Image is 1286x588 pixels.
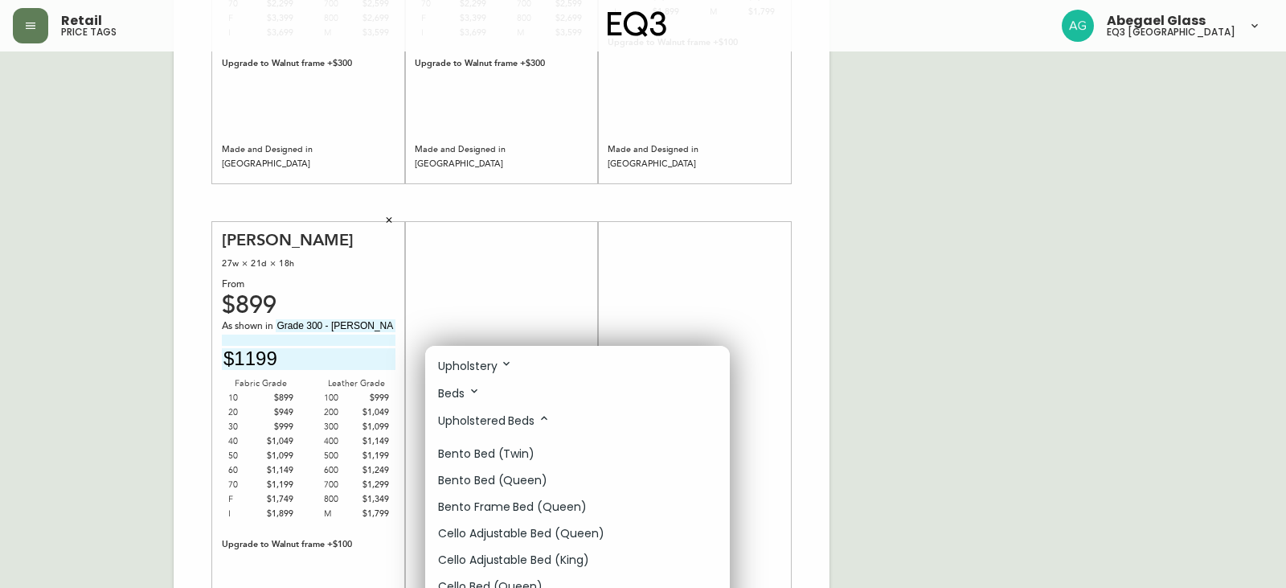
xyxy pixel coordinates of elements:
p: Cello Adjustable Bed (Queen) [438,525,604,542]
p: Bento Bed (Queen) [438,472,547,489]
p: Bento Bed (Twin) [438,446,534,463]
p: Upholstered Beds [438,412,551,430]
p: Bento Frame Bed (Queen) [438,499,587,516]
p: Beds [438,384,481,402]
p: Cello Adjustable Bed (King) [438,552,589,569]
p: Upholstery [438,357,513,375]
